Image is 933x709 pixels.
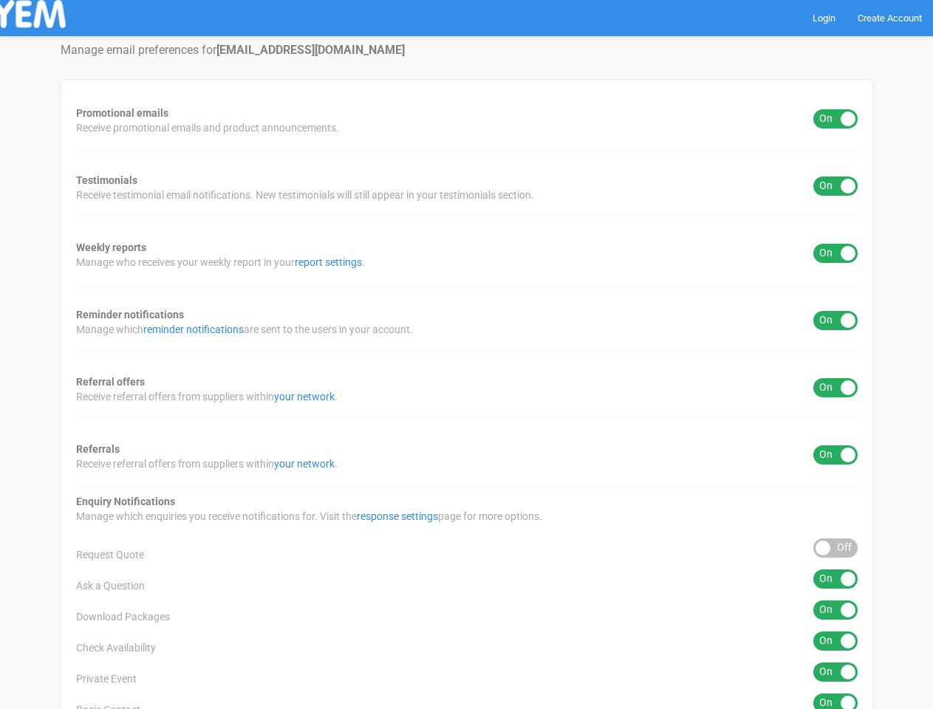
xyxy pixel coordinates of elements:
[76,120,339,135] span: Receive promotional emails and product announcements.
[76,547,144,562] span: Request Quote
[76,609,170,624] span: Download Packages
[61,44,873,57] h4: Manage email preferences for
[76,376,145,388] strong: Referral offers
[76,107,168,119] strong: Promotional emails
[216,43,405,57] strong: [EMAIL_ADDRESS][DOMAIN_NAME]
[76,456,338,471] span: Receive referral offers from suppliers within .
[76,496,175,507] strong: Enquiry Notifications
[76,174,137,186] strong: Testimonials
[76,509,542,524] span: Manage which enquiries you receive notifications for. Visit the page for more options.
[76,242,146,253] strong: Weekly reports
[76,671,137,686] span: Private Event
[76,255,365,270] span: Manage who receives your weekly report in your .
[274,458,335,470] a: your network
[274,391,335,403] a: your network
[76,443,120,455] strong: Referrals
[295,256,362,268] a: report settings
[76,578,145,593] span: Ask a Question
[76,188,534,202] span: Receive testimonial email notifications. New testimonials will still appear in your testimonials ...
[76,640,156,655] span: Check Availability
[357,510,438,522] a: response settings
[76,322,413,337] span: Manage which are sent to the users in your account.
[143,323,244,335] a: reminder notifications
[76,309,184,321] strong: Reminder notifications
[76,389,338,404] span: Receive referral offers from suppliers within .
